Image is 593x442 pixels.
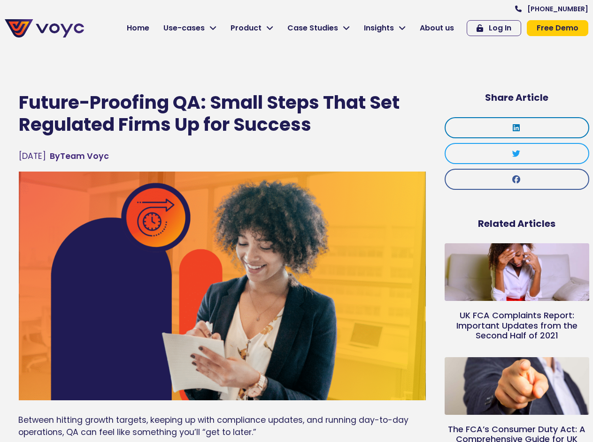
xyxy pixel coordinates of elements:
h5: Share Article [445,92,589,103]
h5: Related Articles [445,218,589,229]
div: Share on linkedin [445,117,589,138]
a: Log In [467,20,521,36]
img: voyc-full-logo [5,19,84,37]
span: Log In [489,24,511,32]
a: Case Studies [280,19,357,37]
div: Share on twitter [445,143,589,164]
a: About us [413,19,461,37]
span: Insights [364,22,394,34]
a: Free Demo [527,20,588,36]
a: Product [223,19,280,37]
span: Product [231,22,262,34]
a: Upset woman on the phone [445,243,589,301]
span: [PHONE_NUMBER] [527,6,588,12]
span: Case Studies [287,22,338,34]
img: Upset woman on the phone [444,222,589,322]
time: [DATE] [19,150,46,162]
h1: Future-Proofing QA: Small Steps That Set Regulated Firms Up for Success [19,92,426,136]
a: Insights [357,19,413,37]
a: Use-cases [156,19,223,37]
a: ByTeam Voyc [50,150,109,162]
span: About us [420,22,454,34]
span: Team Voyc [50,150,109,162]
a: UK FCA Complaints Report: Important Updates from the Second Half of 2021 [456,309,578,341]
span: Use-cases [163,22,205,34]
span: Free Demo [537,24,578,32]
div: Share on facebook [445,169,589,190]
span: Between hitting growth targets, keeping up with compliance updates, and running day-to-day operat... [18,414,408,438]
span: By [50,150,60,162]
a: Home [120,19,156,37]
a: [PHONE_NUMBER] [515,6,588,12]
span: Home [127,22,149,34]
